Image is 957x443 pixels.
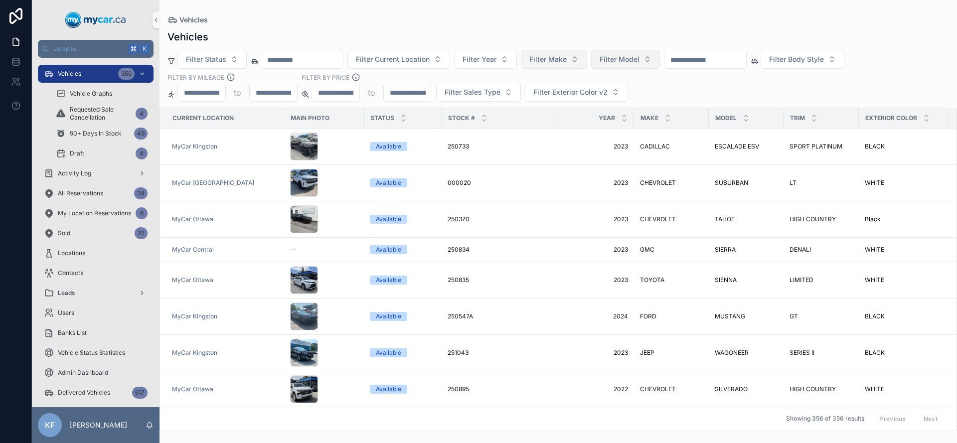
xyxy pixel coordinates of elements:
a: 250834 [448,246,548,254]
span: Year [599,114,615,122]
a: WAGONEER [715,349,778,357]
img: App logo [65,12,126,28]
a: BLACK [865,143,943,150]
a: MyCar Ottawa [172,215,213,223]
span: Status [370,114,394,122]
a: Draft4 [50,145,154,162]
span: Showing 356 of 356 results [786,415,864,423]
a: 2023 [560,215,628,223]
span: My Location Reservations [58,209,131,217]
span: Vehicle Status Statistics [58,349,125,357]
span: Filter Status [186,54,226,64]
span: Vehicles [179,15,208,25]
a: Banks List [38,324,154,342]
a: SPORT PLATINUM [790,143,853,150]
a: Available [370,215,436,224]
span: SILVERADO [715,385,748,393]
span: Filter Sales Type [445,87,500,97]
span: KF [45,419,55,431]
a: Admin Dashboard [38,364,154,382]
a: SILVERADO [715,385,778,393]
div: Available [376,385,401,394]
label: Filter By Mileage [167,73,224,82]
button: Select Button [591,50,660,69]
span: Draft [70,149,84,157]
a: Activity Log [38,164,154,182]
div: Available [376,142,401,151]
a: TAHOE [715,215,778,223]
span: 90+ Days In Stock [70,130,122,138]
a: TOYOTA [640,276,703,284]
span: Main Photo [291,114,329,122]
a: 250733 [448,143,548,150]
span: Activity Log [58,169,91,177]
span: Filter Make [529,54,567,64]
span: MyCar Ottawa [172,276,213,284]
div: 4 [136,108,148,120]
span: WHITE [865,179,884,187]
button: Select Button [521,50,587,69]
a: 250547A [448,312,548,320]
a: Leads [38,284,154,302]
a: Locations [38,244,154,262]
span: MyCar Ottawa [172,385,213,393]
a: HIGH COUNTRY [790,215,853,223]
a: 90+ Days In Stock49 [50,125,154,143]
div: Available [376,276,401,285]
span: Filter Exterior Color v2 [533,87,608,97]
span: CHEVROLET [640,385,676,393]
a: Vehicles356 [38,65,154,83]
p: to [368,87,375,99]
a: Available [370,245,436,254]
a: GT [790,312,853,320]
a: 250370 [448,215,548,223]
a: MyCar Kingston [172,312,278,320]
a: 251043 [448,349,548,357]
a: Available [370,178,436,187]
span: WHITE [865,276,884,284]
a: My Location Reservations6 [38,204,154,222]
button: Select Button [761,50,844,69]
div: Available [376,245,401,254]
span: 2023 [560,276,628,284]
a: SIENNA [715,276,778,284]
a: LIMITED [790,276,853,284]
button: Select Button [525,83,628,102]
span: Black [865,215,881,223]
a: JEEP [640,349,703,357]
span: WHITE [865,246,884,254]
span: 2023 [560,143,628,150]
a: SERIES II [790,349,853,357]
a: 2023 [560,179,628,187]
span: Requested Sale Cancellation [70,106,132,122]
a: 2024 [560,312,628,320]
a: MyCar Central [172,246,214,254]
span: 250733 [448,143,469,150]
span: Stock # [448,114,475,122]
a: Available [370,142,436,151]
div: 6 [136,207,148,219]
a: All Reservations34 [38,184,154,202]
a: MyCar Kingston [172,143,278,150]
button: Select Button [177,50,247,69]
span: Exterior Color [865,114,917,122]
span: FORD [640,312,656,320]
a: 250895 [448,385,548,393]
span: Admin Dashboard [58,369,108,377]
span: Filter Model [600,54,639,64]
span: SERIES II [790,349,814,357]
p: [PERSON_NAME] [70,420,127,430]
a: MyCar Kingston [172,143,217,150]
a: GMC [640,246,703,254]
span: WHITE [865,385,884,393]
a: CHEVROLET [640,385,703,393]
a: Delivered Vehicles617 [38,384,154,402]
a: MyCar [GEOGRAPHIC_DATA] [172,179,254,187]
a: 2022 [560,385,628,393]
span: CHEVROLET [640,215,676,223]
a: MyCar Central [172,246,278,254]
